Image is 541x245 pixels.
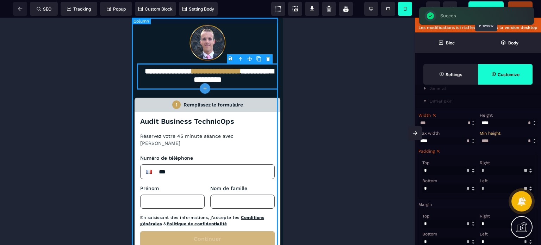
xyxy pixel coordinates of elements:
span: Tracking [67,6,91,12]
div: France: + 33 [10,71,24,82]
span: Width [418,113,431,118]
span: Bottom [422,232,437,237]
strong: Bloc [446,40,455,45]
span: & [32,127,35,131]
img: 8b362d96bec9e8e76015217cce0796a7_6795_67bdbd8446532_d11n7da8rpqbjy.png [56,6,95,44]
span: Right [480,214,490,219]
span: Settings [423,64,478,85]
span: Numéro de téléphone [8,60,61,66]
span: Preview [468,1,504,16]
span: Left [480,178,488,183]
strong: Body [508,40,518,45]
span: Right [480,160,490,165]
p: Les modifications ici n’affecterons pas la version desktop [418,25,537,30]
div: 1 [44,7,45,12]
p: Audit Business TechnicOps [8,22,102,31]
p: En saisissant des informations, j'accepte les [8,120,143,132]
span: Previsualiser [473,6,499,11]
span: Setting Body [182,6,214,12]
span: Min height [480,131,500,136]
span: SEO [37,6,51,12]
span: Margin [418,202,432,207]
span: Left [480,232,488,237]
span: Top [422,160,430,165]
p: Sélectionnez une date et une heure [8,167,143,176]
div: General [430,86,446,91]
span: Nom de famille [79,91,116,96]
div: Dimension [430,99,453,104]
strong: Customize [498,72,520,77]
span: Height [480,113,493,118]
span: Top [422,214,430,219]
span: Bottom [422,178,437,183]
p: Remplissez le formulaire [52,6,111,14]
span: Open Style Manager [478,64,533,85]
span: Popup [107,6,126,12]
span: View components [271,2,285,16]
span: Custom Block [138,6,173,12]
span: Screenshot [288,2,302,16]
p: Vous êtes en version mobile. [418,20,537,25]
span: Open Blocks [415,32,478,53]
p: Réservez votre 45 minute séance avec [PERSON_NAME] [8,38,141,52]
strong: Settings [446,72,462,77]
span: Max width [418,131,440,136]
span: Padding [418,149,435,154]
span: Prénom [8,91,27,96]
span: Open Layer Manager [478,32,541,53]
span: Publier [513,6,527,11]
a: Politique de confidentialité [35,127,95,131]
